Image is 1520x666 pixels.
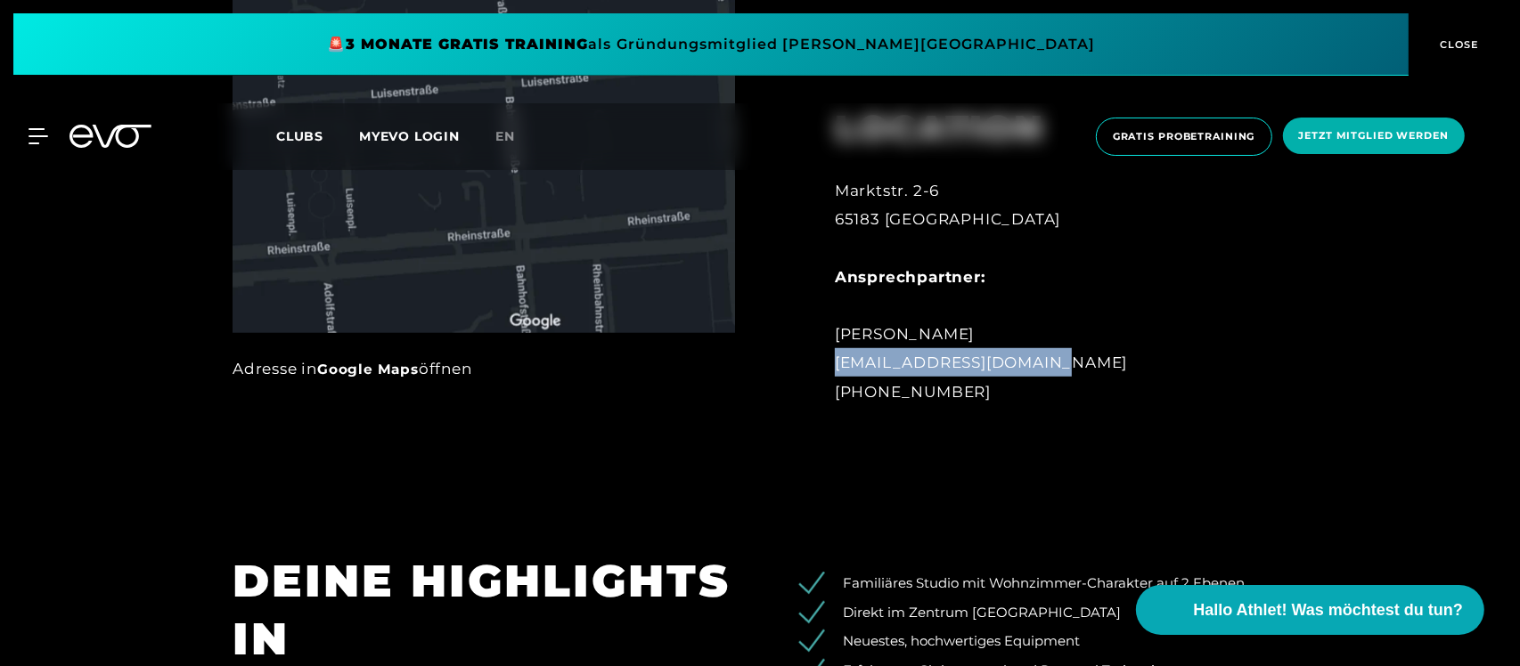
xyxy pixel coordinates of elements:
[1136,585,1484,635] button: Hallo Athlet! Was möchtest du tun?
[835,268,985,286] strong: Ansprechpartner:
[1299,128,1449,143] span: Jetzt Mitglied werden
[359,128,460,144] a: MYEVO LOGIN
[1113,129,1255,144] span: Gratis Probetraining
[233,354,735,383] div: Adresse in öffnen
[1409,13,1507,76] button: CLOSE
[812,631,1287,652] li: Neuestes, hochwertiges Equipment
[812,603,1287,623] li: Direkt im Zentrum [GEOGRAPHIC_DATA]
[276,128,323,144] span: Clubs
[317,361,419,378] a: Google Maps
[495,128,515,144] span: en
[1193,598,1463,622] span: Hallo Athlet! Was möchtest du tun?
[835,176,1227,406] div: Marktstr. 2-6 65183 [GEOGRAPHIC_DATA] [PERSON_NAME] [EMAIL_ADDRESS][DOMAIN_NAME] [PHONE_NUMBER]
[1278,118,1470,156] a: Jetzt Mitglied werden
[812,573,1287,594] li: Familiäres Studio mit Wohnzimmer-Charakter auf 2 Ebenen
[1091,118,1278,156] a: Gratis Probetraining
[495,126,536,147] a: en
[1436,37,1480,53] span: CLOSE
[276,127,359,144] a: Clubs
